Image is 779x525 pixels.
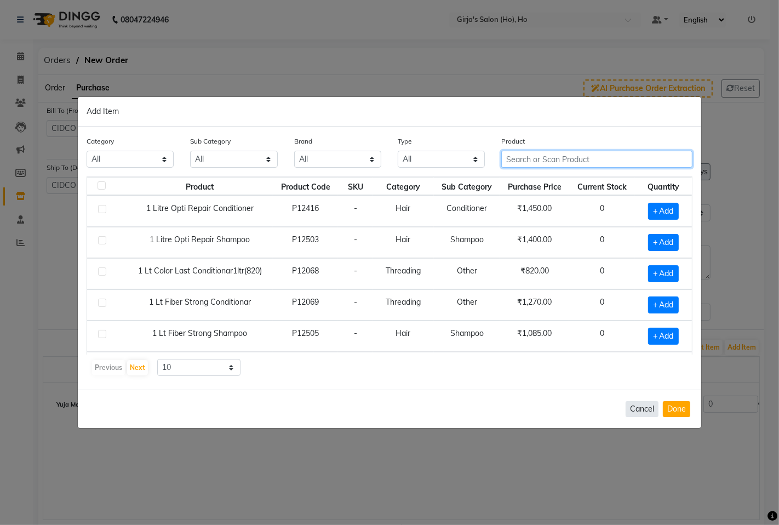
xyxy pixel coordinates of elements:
[338,258,373,289] td: -
[648,265,679,282] span: + Add
[373,177,434,196] th: Category
[500,227,569,258] td: ₹1,400.00
[373,258,434,289] td: Threading
[648,234,679,251] span: + Add
[273,196,338,227] td: P12416
[190,136,231,146] label: Sub Category
[273,352,338,383] td: P12071
[127,289,273,321] td: 1 Lt Fiber Strong Conditionar
[398,136,412,146] label: Type
[127,352,273,383] td: 1 Lt Oiltharapie Conditionar
[373,227,434,258] td: Hair
[127,360,148,375] button: Next
[434,177,500,196] th: Sub Category
[127,196,273,227] td: 1 Litre Opti Repair Conditioner
[663,401,690,417] button: Done
[338,352,373,383] td: -
[373,196,434,227] td: Hair
[569,289,634,321] td: 0
[338,177,373,196] th: SKU
[338,289,373,321] td: -
[501,151,692,168] input: Search or Scan Product
[434,289,500,321] td: Other
[500,352,569,383] td: ₹820.00
[373,289,434,321] td: Threading
[626,401,658,417] button: Cancel
[508,182,562,192] span: Purchase Price
[87,136,114,146] label: Category
[500,321,569,352] td: ₹1,085.00
[500,289,569,321] td: ₹1,270.00
[569,352,634,383] td: 0
[338,227,373,258] td: -
[127,321,273,352] td: 1 Lt Fiber Strong Shampoo
[338,196,373,227] td: -
[78,97,701,127] div: Add Item
[569,321,634,352] td: 0
[569,258,634,289] td: 0
[373,321,434,352] td: Hair
[501,136,525,146] label: Product
[569,196,634,227] td: 0
[569,227,634,258] td: 0
[634,177,692,196] th: Quantity
[273,177,338,196] th: Product Code
[127,227,273,258] td: 1 Litre Opti Repair Shampoo
[434,258,500,289] td: Other
[294,136,312,146] label: Brand
[569,177,634,196] th: Current Stock
[273,227,338,258] td: P12503
[273,258,338,289] td: P12068
[648,296,679,313] span: + Add
[434,321,500,352] td: Shampoo
[127,258,273,289] td: 1 Lt Color Last Conditionar1ltr(820)
[373,352,434,383] td: Threading
[338,321,373,352] td: -
[648,328,679,345] span: + Add
[273,321,338,352] td: P12505
[127,177,273,196] th: Product
[434,227,500,258] td: Shampoo
[500,258,569,289] td: ₹820.00
[648,203,679,220] span: + Add
[273,289,338,321] td: P12069
[434,352,500,383] td: Other
[500,196,569,227] td: ₹1,450.00
[434,196,500,227] td: Conditioner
